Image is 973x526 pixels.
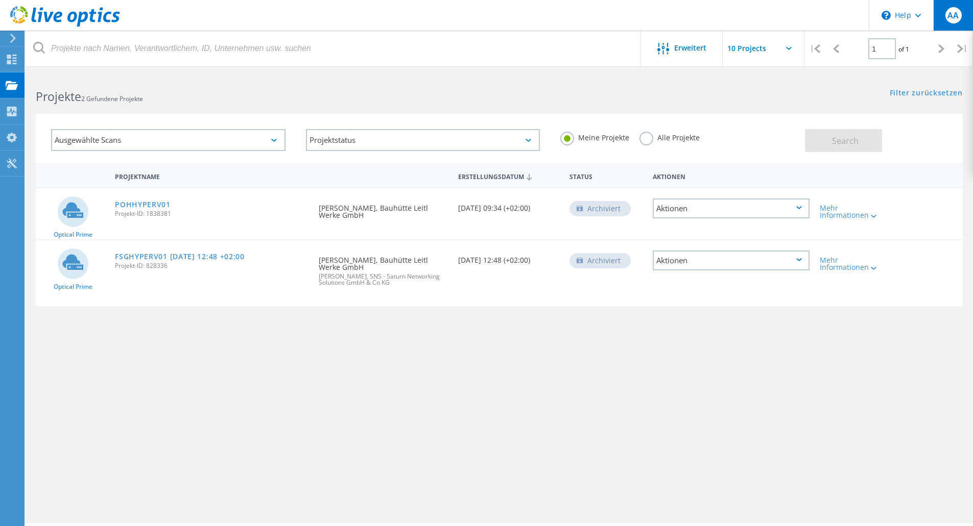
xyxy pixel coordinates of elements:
[115,211,308,217] span: Projekt-ID: 1838381
[898,45,909,54] span: of 1
[306,129,540,151] div: Projektstatus
[639,132,700,141] label: Alle Projekte
[10,21,120,29] a: Live Optics Dashboard
[319,273,447,286] span: [PERSON_NAME], SNS - Saturn Networking Solutions GmbH & Co KG
[115,201,171,208] a: POHHYPERV01
[453,166,564,186] div: Erstellungsdatum
[453,188,564,222] div: [DATE] 09:34 (+02:00)
[820,257,884,271] div: Mehr Informationen
[832,135,859,146] span: Search
[947,11,959,19] span: AA
[648,166,815,185] div: Aktionen
[453,240,564,274] div: [DATE] 12:48 (+02:00)
[805,129,882,152] button: Search
[569,201,631,216] div: Archiviert
[314,240,453,296] div: [PERSON_NAME], Bauhütte Leitl Werke GmbH
[564,166,648,185] div: Status
[115,263,308,269] span: Projekt-ID: 828336
[653,251,810,270] div: Aktionen
[115,253,245,260] a: FSGHYPERV01 [DATE] 12:48 +02:00
[54,284,92,290] span: Optical Prime
[314,188,453,229] div: [PERSON_NAME], Bauhütte Leitl Werke GmbH
[26,31,642,66] input: Projekte nach Namen, Verantwortlichem, ID, Unternehmen usw. suchen
[890,89,963,98] a: Filter zurücksetzen
[81,94,143,103] span: 2 Gefundene Projekte
[36,88,81,105] b: Projekte
[560,132,629,141] label: Meine Projekte
[674,44,706,52] span: Erweitert
[54,232,92,238] span: Optical Prime
[653,198,810,218] div: Aktionen
[110,166,314,185] div: Projektname
[882,11,891,20] svg: \n
[820,205,884,219] div: Mehr Informationen
[952,31,973,67] div: |
[804,31,825,67] div: |
[569,253,631,268] div: Archiviert
[51,129,286,151] div: Ausgewählte Scans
